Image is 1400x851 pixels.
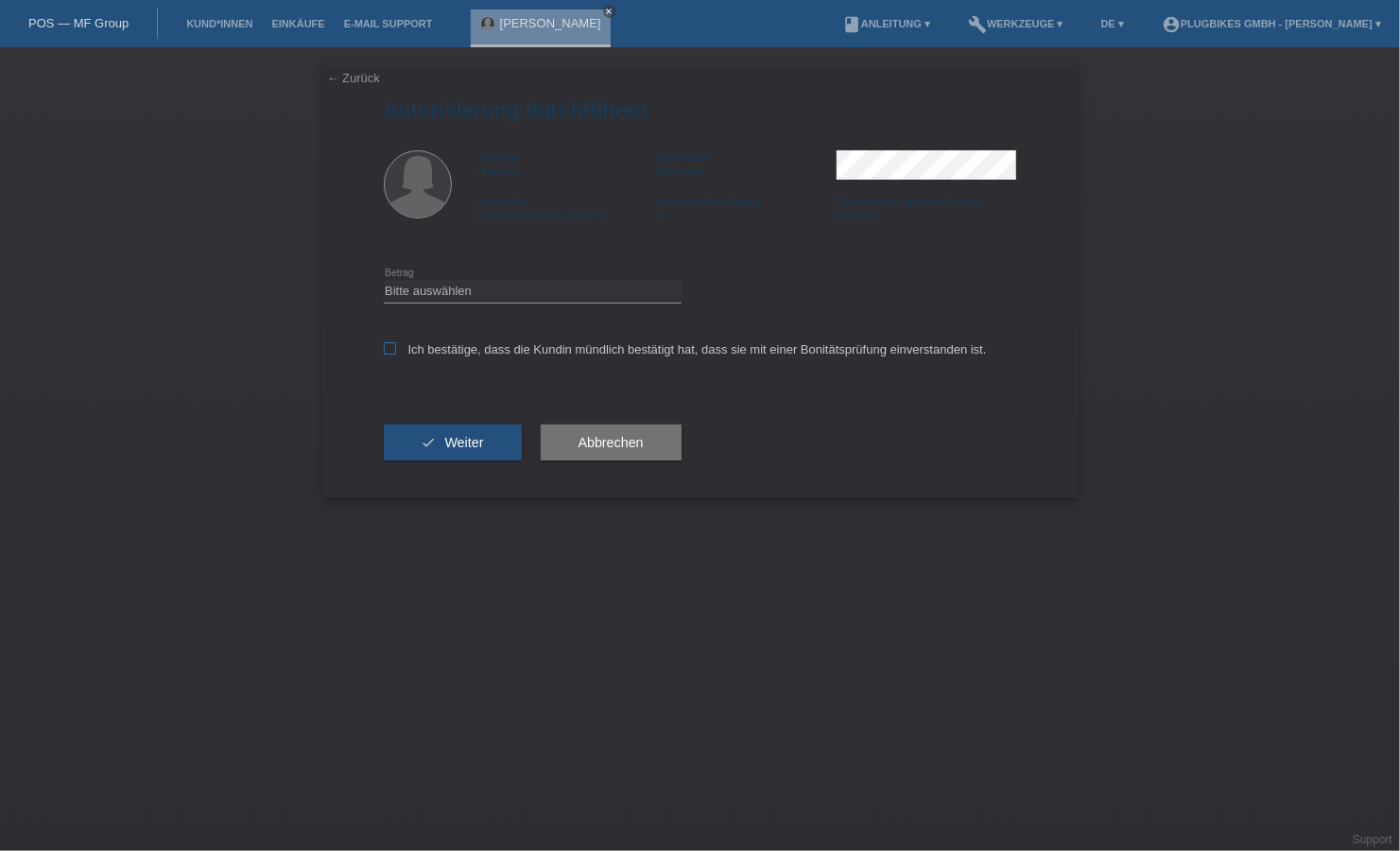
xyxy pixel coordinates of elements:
span: Nationalität [478,196,530,207]
a: POS — MF Group [28,16,129,30]
i: check [422,435,437,450]
a: Einkäufe [262,18,334,29]
span: Abbrechen [579,435,644,450]
span: Weiter [444,435,483,450]
i: account_circle [1162,15,1181,34]
a: account_circlePlugBikes GmbH - [PERSON_NAME] ▾ [1152,18,1391,29]
div: C [657,194,837,222]
i: close [605,7,614,16]
div: Ramize [478,150,658,179]
a: ← Zurück [327,71,380,85]
span: Einreisedatum gemäss Ausweis [837,196,983,207]
a: DE ▾ [1092,18,1133,29]
a: bookAnleitung ▾ [833,18,940,29]
span: Vorname [478,152,520,164]
button: Abbrechen [541,425,682,460]
div: [DATE] [837,194,1016,222]
a: close [603,5,616,18]
h1: Autorisierung durchführen [384,98,1017,122]
label: Ich bestätige, dass die Kundin mündlich bestätigt hat, dass sie mit einer Bonitätsprüfung einvers... [384,342,987,356]
a: buildWerkzeuge ▾ [959,18,1073,29]
span: Nachname [657,152,707,164]
span: Aufenthaltsbewilligung [657,196,760,207]
a: Kund*innen [177,18,262,29]
button: check Weiter [384,425,522,460]
a: E-Mail Support [335,18,442,29]
a: [PERSON_NAME] [500,16,601,30]
div: [GEOGRAPHIC_DATA] [478,194,658,222]
div: Redzepi [657,150,837,179]
i: build [968,15,987,34]
a: Support [1353,833,1392,846]
i: book [842,15,861,34]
